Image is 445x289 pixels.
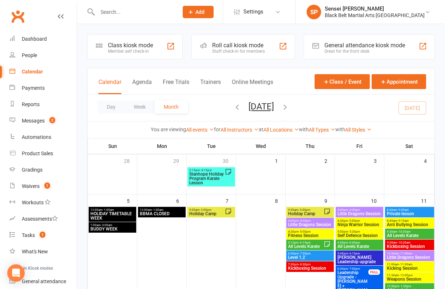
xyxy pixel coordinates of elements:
a: Product Sales [9,145,77,162]
span: - 3:00pm [298,208,310,212]
span: - 11:00am [399,252,412,255]
span: - 6:45pm [348,241,360,244]
span: - 1:30pm [399,285,411,288]
span: - 4:30pm [299,219,311,222]
div: Sensei [PERSON_NAME] [325,5,425,12]
div: Calendar [22,69,43,75]
div: Gradings [22,167,43,173]
span: Weapons Session [387,277,433,281]
span: 9:30am [387,241,433,244]
span: - 4:15pm [200,169,212,172]
div: SP [307,5,321,19]
input: Search... [95,7,174,17]
strong: with [299,127,309,132]
a: Automations [9,129,77,145]
div: 3 [374,154,384,166]
span: 6:30pm [288,252,332,255]
span: Settings [243,4,263,20]
span: Little Dragons Session [337,212,382,216]
span: 4:30pm [337,219,382,222]
a: Waivers 1 [9,178,77,194]
strong: with [335,127,345,132]
button: Add [183,6,214,18]
a: Workouts [9,194,77,211]
span: 5:00pm [337,230,382,233]
button: Month [155,100,188,113]
span: 9:00am [288,208,324,212]
div: Reports [22,101,40,107]
a: Tasks 1 [9,227,77,244]
span: Fitness Session [288,233,332,238]
span: - 3:00am [101,224,112,227]
span: 12:00am [90,208,135,212]
button: [DATE] [248,101,274,112]
button: Online Meetings [232,79,273,94]
div: Member self check-in [108,49,153,54]
a: Clubworx [9,7,27,25]
button: Calendar [98,79,121,94]
span: 12:30pm [387,285,433,288]
span: 10:30am [387,252,433,255]
strong: You are viewing [151,127,186,132]
span: Stanhope Holiday Program Karate Lesson [189,172,225,185]
span: 5:45pm [337,241,382,244]
span: - 6:15pm [348,252,360,255]
div: People [22,52,37,58]
div: Tasks [22,232,35,238]
span: 9:30am [387,230,433,233]
span: All Levels Karate [337,244,382,249]
strong: at [259,127,263,132]
div: 9 [324,194,335,206]
div: 4 [424,154,434,166]
span: Self Defence Session [337,233,382,238]
span: - 1:00am [152,208,163,212]
span: BUDDY WEEK [90,227,135,231]
div: General attendance [22,278,66,284]
span: 9:00am [189,208,225,212]
button: Agenda [132,79,152,94]
span: Kicking Session [387,266,433,270]
span: - 11:30am [399,263,412,266]
div: 28 [124,154,137,166]
a: All Types [309,127,335,133]
th: Mon [137,139,187,154]
div: 11 [421,194,434,206]
span: Kickboxing Session [387,244,433,249]
span: 11:30am [387,274,433,277]
strong: for [214,127,221,132]
div: Payments [22,85,45,91]
a: Calendar [9,64,77,80]
div: What's New [22,249,48,254]
span: - 8:30pm [299,263,311,266]
div: 6 [176,194,186,206]
a: Assessments [9,211,77,227]
span: [PERSON_NAME] Leadership upgrade [337,255,382,264]
th: Sun [88,139,137,154]
span: All Levels Karate [387,233,433,238]
th: Sat [384,139,434,154]
span: 8:45am [387,219,433,222]
div: Product Sales [22,150,53,156]
div: General attendance kiosk mode [324,42,405,49]
span: Ninja Warrior Session [337,222,382,227]
span: - 7:30pm [299,252,311,255]
a: Messages 2 [9,113,77,129]
div: 29 [173,154,186,166]
span: Holiday Camp [189,212,225,216]
span: 4:30pm [288,230,332,233]
span: - 5:30pm [348,230,360,233]
th: Tue [187,139,236,154]
span: 1 [40,232,45,238]
div: Roll call kiosk mode [212,42,265,49]
a: Dashboard [9,31,77,47]
div: Assessments [22,216,58,222]
span: 8:30am [387,208,433,212]
span: - 5:00pm [348,219,360,222]
button: Week [125,100,155,113]
span: 5:45pm [337,252,382,255]
span: Level 1,2 [288,255,332,260]
a: All Locations [263,127,299,133]
div: Great for the front desk [324,49,405,54]
div: 8 [275,194,285,206]
div: Open Intercom Messenger [7,264,25,282]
